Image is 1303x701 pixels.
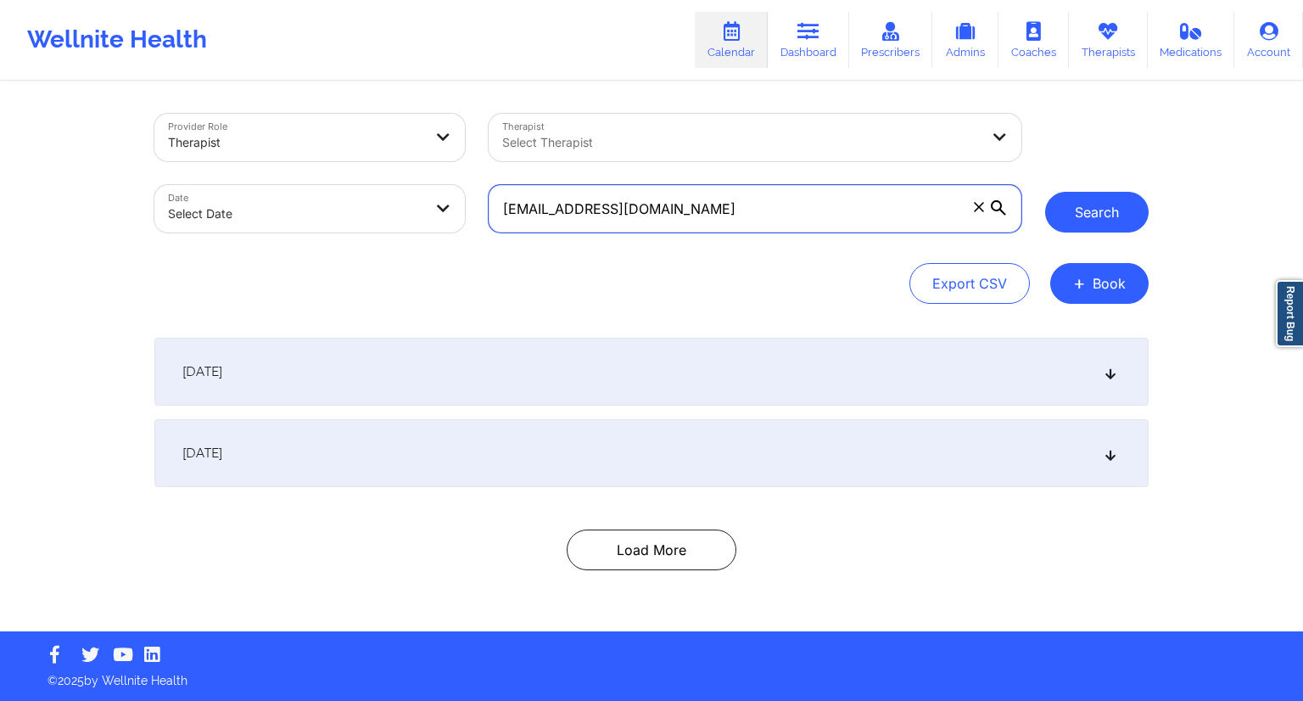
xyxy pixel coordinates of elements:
[1069,12,1148,68] a: Therapists
[168,195,422,233] div: Select Date
[567,530,736,570] button: Load More
[182,363,222,380] span: [DATE]
[768,12,849,68] a: Dashboard
[909,263,1030,304] button: Export CSV
[36,660,1267,689] p: © 2025 by Wellnite Health
[1276,280,1303,347] a: Report Bug
[932,12,998,68] a: Admins
[998,12,1069,68] a: Coaches
[182,445,222,462] span: [DATE]
[849,12,933,68] a: Prescribers
[489,185,1021,233] input: Search by patient email
[1073,278,1086,288] span: +
[1148,12,1235,68] a: Medications
[1050,263,1149,304] button: +Book
[168,124,422,161] div: Therapist
[1234,12,1303,68] a: Account
[1045,192,1149,233] button: Search
[695,12,768,68] a: Calendar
